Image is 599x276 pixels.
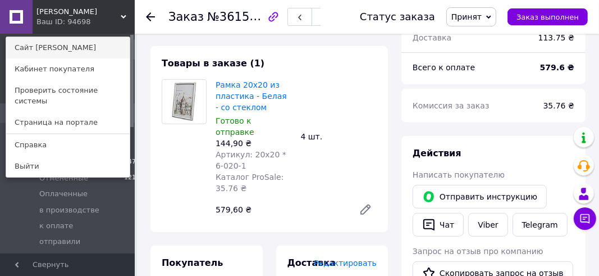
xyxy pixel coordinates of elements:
a: Справка [6,134,130,156]
span: к оплате [39,221,73,231]
span: Доставка [287,257,336,268]
button: Чат [413,213,464,237]
a: Кабинет покупателя [6,58,130,80]
span: Каталог ProSale: 35.76 ₴ [216,173,284,193]
span: Покупатель [162,257,223,268]
b: 579.6 ₴ [540,63,574,72]
span: Оплаченные [39,189,88,199]
span: Доставка [413,33,451,42]
a: Проверить состояние системы [6,80,130,111]
span: 1219 [124,173,140,183]
span: Действия [413,148,461,159]
span: Артикул: 20х20 * 6-020-1 [216,150,286,170]
div: 579,60 ₴ [211,202,350,218]
a: Рамка 20х20 из пластика - Белая - со стеклом [216,80,287,112]
div: Вернуться назад [146,11,155,22]
div: 4 шт. [296,129,382,144]
span: Всего к оплате [413,63,475,72]
button: Чат с покупателем [574,207,596,230]
button: Заказ выполнен [507,8,588,25]
div: 144,90 ₴ [216,138,292,149]
span: ЕLF Рамка [36,7,121,17]
div: Статус заказа [360,11,435,22]
a: Редактировать [354,198,377,221]
div: 113.75 ₴ [532,25,581,50]
a: Telegram [513,213,568,237]
span: отправили [39,237,80,247]
span: Готово к отправке [216,116,254,137]
span: Написать покупателю [413,170,505,179]
span: Заказ выполнен [516,13,579,21]
span: Комиссия за заказ [413,101,490,110]
span: Принят [451,12,482,21]
span: Отмененные [39,173,88,183]
a: Сайт [PERSON_NAME] [6,37,130,58]
span: Товары в заказе (1) [162,58,264,69]
span: Заказ [168,10,204,24]
a: Страница на портале [6,112,130,133]
span: в производстве [39,205,99,215]
span: Редактировать [314,259,377,268]
a: Выйти [6,156,130,177]
img: Рамка 20х20 из пластика - Белая - со стеклом [170,80,199,124]
span: 35.76 ₴ [543,101,574,110]
div: Ваш ID: 94698 [36,17,84,27]
button: Отправить инструкцию [413,185,547,209]
a: Viber [468,213,507,237]
span: №361585137 [207,10,287,24]
span: Запрос на отзыв про компанию [413,247,543,256]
